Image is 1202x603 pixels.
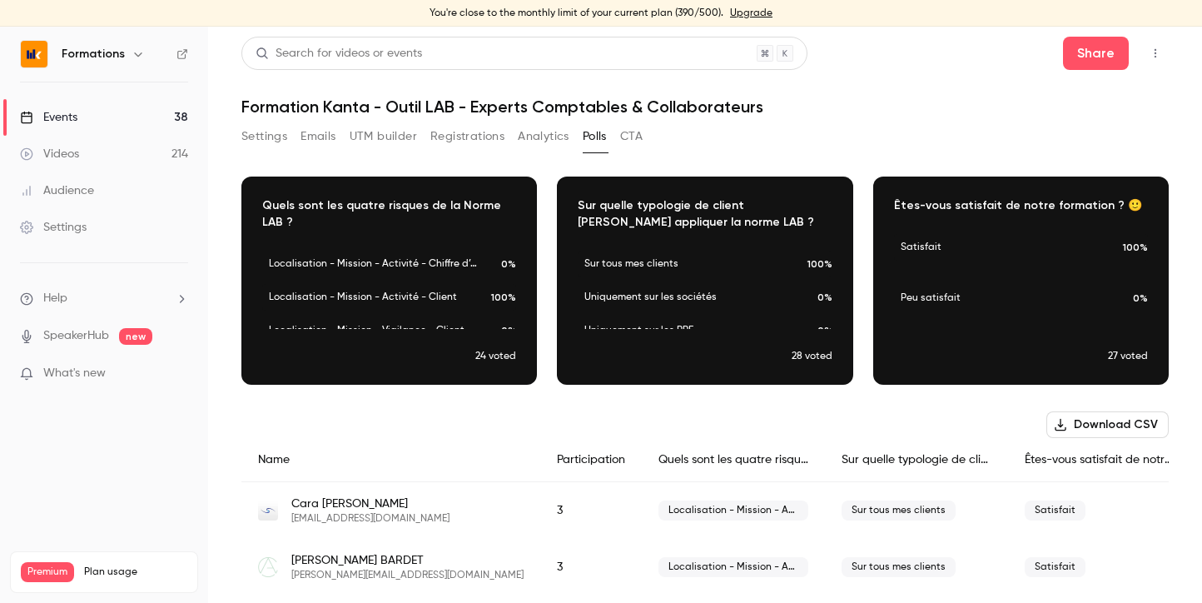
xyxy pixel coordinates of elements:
[1025,501,1085,521] span: Satisfait
[241,539,1191,596] div: m.bardet@alcexpertise.fr
[300,123,335,150] button: Emails
[43,327,109,345] a: SpeakerHub
[842,501,956,521] span: Sur tous mes clients
[258,557,278,577] img: alcexpertise.fr
[540,438,642,482] div: Participation
[119,328,152,345] span: new
[62,46,125,62] h6: Formations
[241,97,1169,117] h1: Formation Kanta - Outil LAB - Experts Comptables & Collaborateurs
[21,41,47,67] img: Formations
[518,123,569,150] button: Analytics
[1025,557,1085,577] span: Satisfait
[620,123,643,150] button: CTA
[291,569,524,582] span: [PERSON_NAME][EMAIL_ADDRESS][DOMAIN_NAME]
[540,539,642,596] div: 3
[43,290,67,307] span: Help
[241,123,287,150] button: Settings
[642,438,825,482] div: Quels sont les quatre risques de la Norme LAB ?
[1046,411,1169,438] button: Download CSV
[842,557,956,577] span: Sur tous mes clients
[350,123,417,150] button: UTM builder
[291,512,450,526] span: [EMAIL_ADDRESS][DOMAIN_NAME]
[241,438,540,482] div: Name
[43,365,106,382] span: What's new
[20,146,79,162] div: Videos
[430,123,504,150] button: Registrations
[84,566,187,579] span: Plan usage
[20,109,77,126] div: Events
[258,501,278,521] img: isacom-expertcomptable.fr
[1063,37,1129,70] button: Share
[730,7,772,20] a: Upgrade
[825,438,1008,482] div: Sur quelle typologie de client [PERSON_NAME] appliquer la norme LAB ?
[291,496,450,512] span: Cara [PERSON_NAME]
[21,562,74,582] span: Premium
[168,366,188,381] iframe: Noticeable Trigger
[658,557,808,577] span: Localisation - Mission - Activité - Client
[1008,438,1191,482] div: Êtes-vous satisfait de notre formation ? 🙂
[20,182,94,199] div: Audience
[20,290,188,307] li: help-dropdown-opener
[540,482,642,540] div: 3
[583,123,607,150] button: Polls
[256,45,422,62] div: Search for videos or events
[291,552,524,569] span: [PERSON_NAME] BARDET
[20,219,87,236] div: Settings
[658,501,808,521] span: Localisation - Mission - Activité - Client
[241,482,1191,540] div: compta9@isacom-expertcomptable.fr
